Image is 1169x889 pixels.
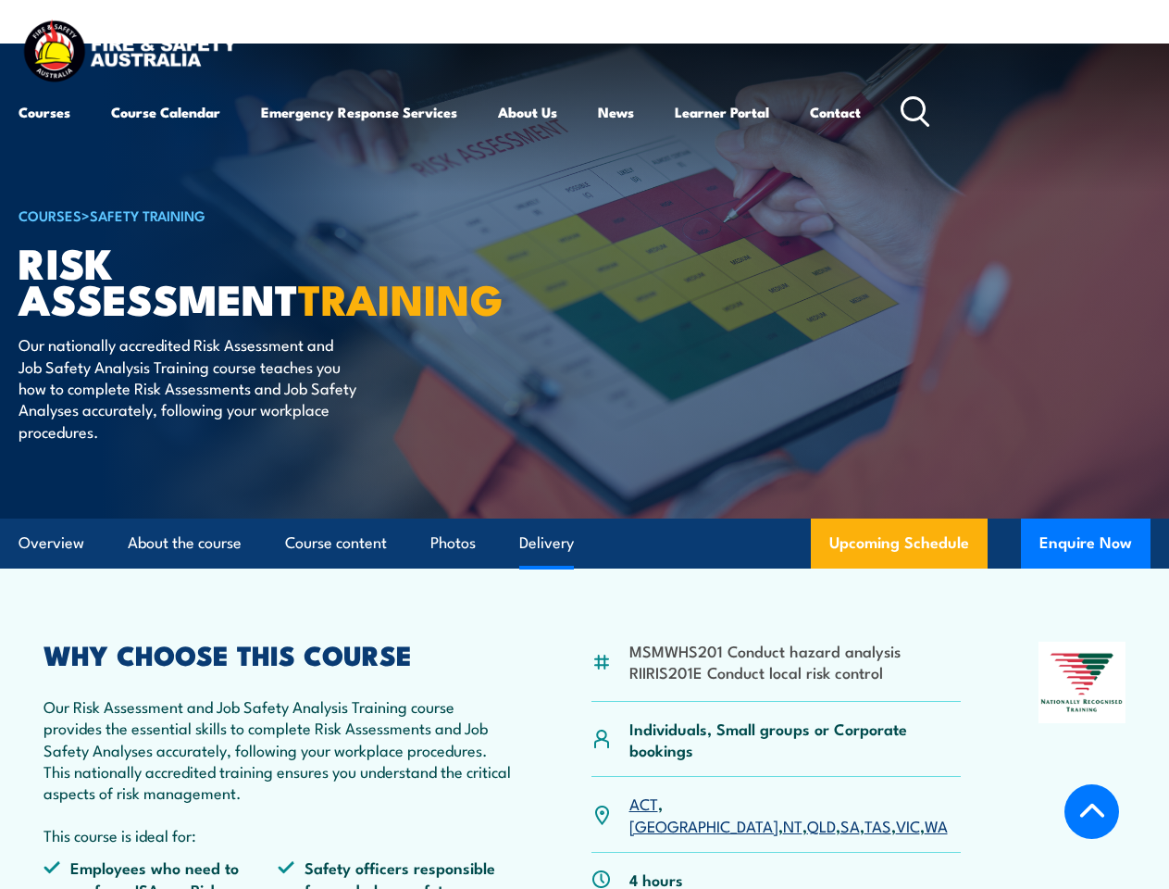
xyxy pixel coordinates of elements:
a: [GEOGRAPHIC_DATA] [629,814,778,836]
a: Upcoming Schedule [811,519,988,569]
a: Course content [285,519,387,568]
a: COURSES [19,205,81,225]
a: QLD [807,814,836,836]
a: News [598,90,634,134]
a: TAS [864,814,891,836]
a: ACT [629,792,658,814]
a: Contact [810,90,861,134]
a: NT [783,814,802,836]
a: Safety Training [90,205,205,225]
a: Learner Portal [675,90,769,134]
p: Individuals, Small groups or Corporate bookings [629,718,961,761]
a: Overview [19,519,84,568]
img: Nationally Recognised Training logo. [1038,642,1125,724]
a: SA [840,814,860,836]
li: MSMWHS201 Conduct hazard analysis [629,640,901,661]
p: , , , , , , , [629,793,961,836]
p: This course is ideal for: [44,824,513,845]
h6: > [19,204,476,226]
li: RIIRIS201E Conduct local risk control [629,661,901,682]
a: Delivery [519,519,574,568]
p: Our Risk Assessment and Job Safety Analysis Training course provides the essential skills to comp... [44,695,513,804]
a: Emergency Response Services [261,90,457,134]
a: Course Calendar [111,90,220,134]
h2: WHY CHOOSE THIS COURSE [44,642,513,666]
a: Courses [19,90,70,134]
h1: Risk Assessment [19,244,476,316]
a: VIC [896,814,920,836]
a: WA [925,814,948,836]
a: Photos [430,519,476,568]
a: About Us [498,90,557,134]
button: Enquire Now [1021,519,1150,569]
a: About the course [128,519,242,568]
p: Our nationally accredited Risk Assessment and Job Safety Analysis Training course teaches you how... [19,333,356,442]
strong: TRAINING [298,266,504,330]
